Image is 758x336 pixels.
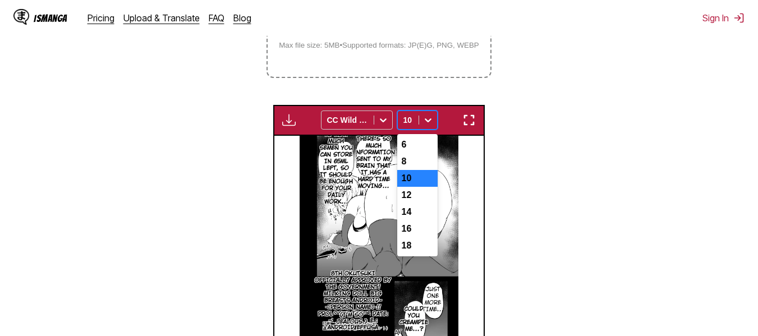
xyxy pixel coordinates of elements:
[88,12,114,24] a: Pricing
[397,187,438,204] div: 12
[702,12,745,24] button: Sign In
[397,153,438,170] div: 8
[397,170,438,187] div: 10
[420,284,446,315] p: Just one more time...
[13,9,29,25] img: IsManga Logo
[233,12,251,24] a: Blog
[397,220,438,237] div: 16
[34,13,67,24] div: IsManga
[209,12,224,24] a: FAQ
[462,113,476,127] img: Enter fullscreen
[270,41,488,49] small: Max file size: 5MB • Supported formats: JP(E)G, PNG, WEBP
[282,113,296,127] img: Download translated images
[397,136,438,153] div: 6
[733,12,745,24] img: Sign out
[397,204,438,220] div: 14
[123,12,200,24] a: Upload & Translate
[397,237,438,254] div: 18
[312,268,394,333] p: 8th Okutsuki officially approved by the government! Milking Doll Big Breasts android-[PERSON_NAME...
[13,9,88,27] a: IsManga LogoIsManga
[351,120,397,192] p: Master... I'm sorry. There's so much information sent to my brain that it has a hard time moving...
[333,310,370,328] p: (I'm so jealous.)
[317,116,356,208] p: There's a limiter to how much semen you can store in 65ml left, so it should be enough for your d...
[397,303,430,335] p: Could you creampie me...?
